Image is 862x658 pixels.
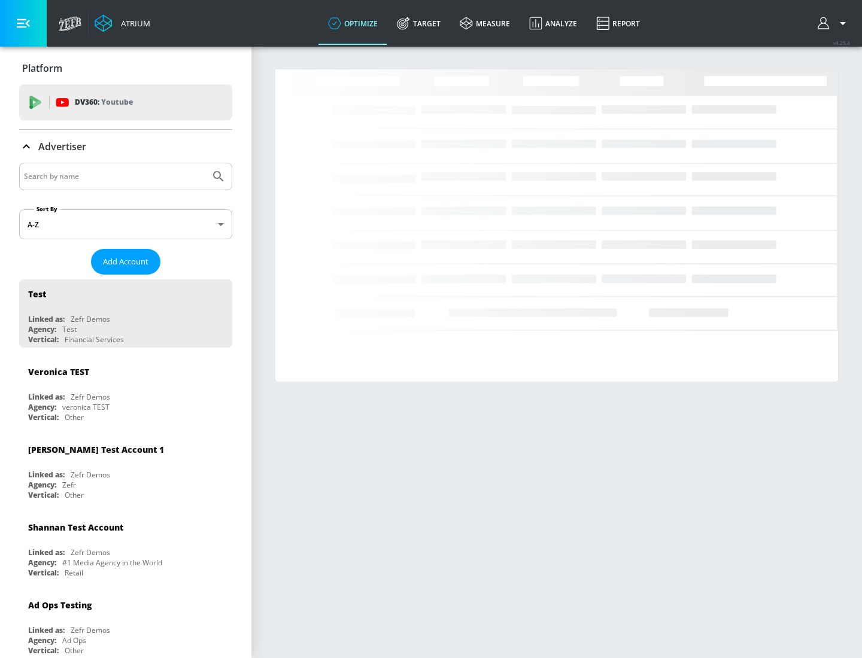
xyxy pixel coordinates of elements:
[19,513,232,581] div: Shannan Test AccountLinked as:Zefr DemosAgency:#1 Media Agency in the WorldVertical:Retail
[103,255,148,269] span: Add Account
[587,2,649,45] a: Report
[28,412,59,422] div: Vertical:
[28,334,59,345] div: Vertical:
[62,558,162,568] div: #1 Media Agency in the World
[28,480,56,490] div: Agency:
[28,324,56,334] div: Agency:
[65,645,84,656] div: Other
[19,84,232,120] div: DV360: Youtube
[28,568,59,578] div: Vertical:
[387,2,450,45] a: Target
[19,357,232,425] div: Veronica TESTLinked as:Zefr DemosAgency:veronica TESTVertical:Other
[28,314,65,324] div: Linked as:
[28,402,56,412] div: Agency:
[520,2,587,45] a: Analyze
[28,635,56,645] div: Agency:
[34,205,60,213] label: Sort By
[28,490,59,500] div: Vertical:
[95,14,150,32] a: Atrium
[65,412,84,422] div: Other
[62,402,110,412] div: veronica TEST
[28,558,56,568] div: Agency:
[833,39,850,46] span: v 4.25.4
[71,470,110,480] div: Zefr Demos
[19,130,232,163] div: Advertiser
[71,314,110,324] div: Zefr Demos
[19,279,232,348] div: TestLinked as:Zefr DemosAgency:TestVertical:Financial Services
[19,435,232,503] div: [PERSON_NAME] Test Account 1Linked as:Zefr DemosAgency:ZefrVertical:Other
[75,96,133,109] p: DV360:
[116,18,150,29] div: Atrium
[28,470,65,480] div: Linked as:
[318,2,387,45] a: optimize
[450,2,520,45] a: measure
[38,140,86,153] p: Advertiser
[71,547,110,558] div: Zefr Demos
[28,392,65,402] div: Linked as:
[62,635,86,645] div: Ad Ops
[28,625,65,635] div: Linked as:
[65,334,124,345] div: Financial Services
[28,288,46,300] div: Test
[62,480,76,490] div: Zefr
[28,599,92,611] div: Ad Ops Testing
[19,51,232,85] div: Platform
[28,444,164,455] div: [PERSON_NAME] Test Account 1
[71,392,110,402] div: Zefr Demos
[91,249,160,275] button: Add Account
[62,324,77,334] div: Test
[65,568,83,578] div: Retail
[28,645,59,656] div: Vertical:
[28,547,65,558] div: Linked as:
[24,169,205,184] input: Search by name
[22,62,62,75] p: Platform
[101,96,133,108] p: Youtube
[19,209,232,239] div: A-Z
[71,625,110,635] div: Zefr Demos
[65,490,84,500] div: Other
[28,522,123,533] div: Shannan Test Account
[28,366,89,377] div: Veronica TEST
